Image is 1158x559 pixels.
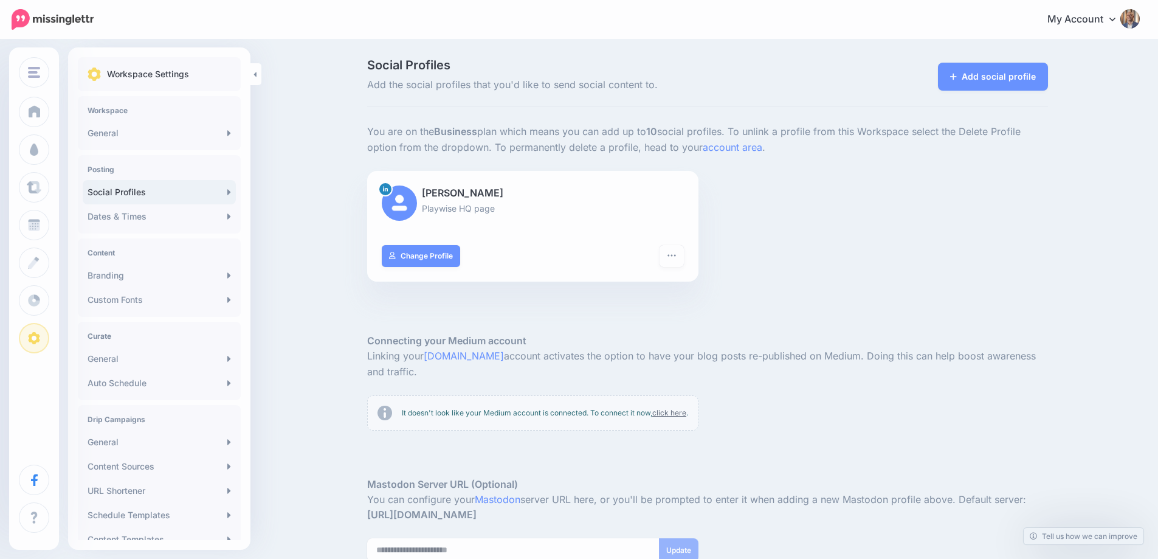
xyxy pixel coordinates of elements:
[83,527,236,552] a: Content Templates
[28,67,40,78] img: menu.png
[88,165,231,174] h4: Posting
[1024,528,1143,544] a: Tell us how we can improve
[367,349,1048,380] p: Linking your account activates the option to have your blog posts re-published on Medium. Doing t...
[88,68,101,81] img: settings.png
[367,477,1048,492] h5: Mastodon Server URL (Optional)
[367,124,1048,156] p: You are on the plan which means you can add up to social profiles. To unlink a profile from this ...
[367,77,815,93] span: Add the social profiles that you'd like to send social content to.
[83,454,236,479] a: Content Sources
[12,9,94,30] img: Missinglettr
[402,407,688,419] p: It doesn't look like your Medium account is connected. To connect it now, .
[88,415,231,424] h4: Drip Campaigns
[434,125,477,137] b: Business
[88,106,231,115] h4: Workspace
[938,63,1048,91] a: Add social profile
[646,125,657,137] b: 10
[382,245,460,267] a: Change Profile
[83,121,236,145] a: General
[83,371,236,395] a: Auto Schedule
[107,67,189,82] p: Workspace Settings
[83,479,236,503] a: URL Shortener
[382,186,684,201] p: [PERSON_NAME]
[703,141,762,153] a: account area
[367,59,815,71] span: Social Profiles
[367,492,1048,524] p: You can configure your server URL here, or you'll be prompted to enter it when adding a new Masto...
[83,503,236,527] a: Schedule Templates
[475,493,520,505] a: Mastodon
[652,408,686,417] a: click here
[424,350,504,362] a: [DOMAIN_NAME]
[83,347,236,371] a: General
[367,509,477,521] strong: [URL][DOMAIN_NAME]
[83,288,236,312] a: Custom Fonts
[83,204,236,229] a: Dates & Times
[83,180,236,204] a: Social Profiles
[367,333,1048,349] h5: Connecting your Medium account
[382,186,417,221] img: user_default_image.png
[83,430,236,454] a: General
[88,248,231,257] h4: Content
[83,263,236,288] a: Branding
[382,201,684,215] p: Playwise HQ page
[377,406,392,420] img: info-circle-grey.png
[1035,5,1140,35] a: My Account
[88,332,231,341] h4: Curate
